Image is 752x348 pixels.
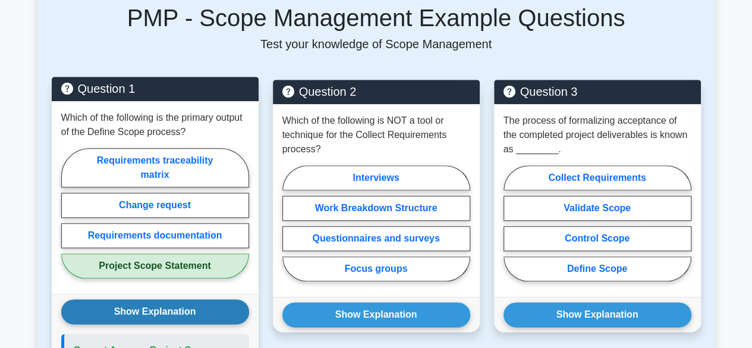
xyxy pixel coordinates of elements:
[282,256,470,281] label: Focus groups
[504,226,691,251] label: Control Scope
[504,165,691,190] label: Collect Requirements
[504,302,691,327] button: Show Explanation
[61,111,249,139] p: Which of the following is the primary output of the Define Scope process?
[61,81,249,96] h5: Question 1
[282,114,470,156] p: Which of the following is NOT a tool or technique for the Collect Requirements process?
[504,84,691,99] h5: Question 3
[504,196,691,221] label: Validate Scope
[61,253,249,278] label: Project Scope Statement
[52,4,701,32] h5: PMP - Scope Management Example Questions
[61,193,249,218] label: Change request
[282,302,470,327] button: Show Explanation
[52,37,701,51] p: Test your knowledge of Scope Management
[61,148,249,187] label: Requirements traceability matrix
[282,226,470,251] label: Questionnaires and surveys
[504,114,691,156] p: The process of formalizing acceptance of the completed project deliverables is known as ________.
[282,84,470,99] h5: Question 2
[282,196,470,221] label: Work Breakdown Structure
[61,299,249,324] button: Show Explanation
[61,223,249,248] label: Requirements documentation
[282,165,470,190] label: Interviews
[504,256,691,281] label: Define Scope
